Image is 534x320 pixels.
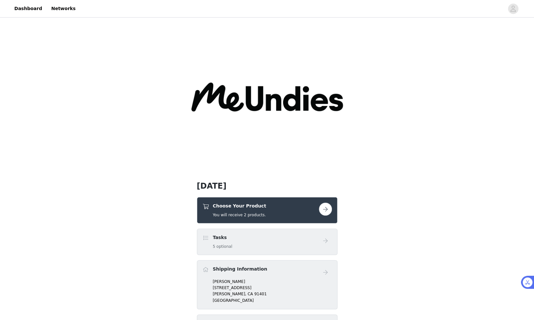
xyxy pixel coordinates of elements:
div: Choose Your Product [197,197,337,223]
span: CA [248,292,253,296]
h4: Shipping Information [213,266,267,273]
div: avatar [510,4,516,14]
h4: Choose Your Product [213,203,266,209]
a: Networks [47,1,79,16]
img: campaign image [189,19,345,175]
h4: Tasks [213,234,232,241]
div: Shipping Information [197,260,337,309]
span: [PERSON_NAME], [213,292,247,296]
span: 91401 [254,292,267,296]
div: Tasks [197,229,337,255]
p: [PERSON_NAME] [213,279,332,285]
h5: You will receive 2 products. [213,212,266,218]
p: [GEOGRAPHIC_DATA] [213,298,332,303]
a: Dashboard [10,1,46,16]
h1: [DATE] [197,180,337,192]
h5: 5 optional [213,244,232,249]
p: [STREET_ADDRESS] [213,285,332,291]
